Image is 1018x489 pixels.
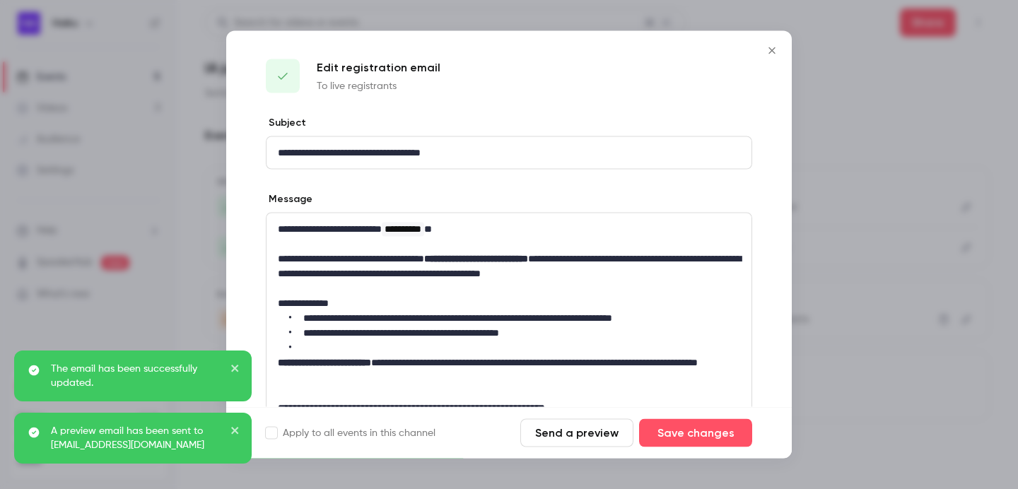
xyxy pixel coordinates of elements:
[639,419,752,447] button: Save changes
[266,116,306,130] label: Subject
[317,59,440,76] p: Edit registration email
[317,79,440,93] p: To live registrants
[266,426,435,440] label: Apply to all events in this channel
[266,192,312,206] label: Message
[51,362,221,390] p: The email has been successfully updated.
[758,37,786,65] button: Close
[230,362,240,379] button: close
[230,424,240,441] button: close
[267,213,751,459] div: editor
[520,419,633,447] button: Send a preview
[51,424,221,452] p: A preview email has been sent to [EMAIL_ADDRESS][DOMAIN_NAME]
[267,137,751,169] div: editor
